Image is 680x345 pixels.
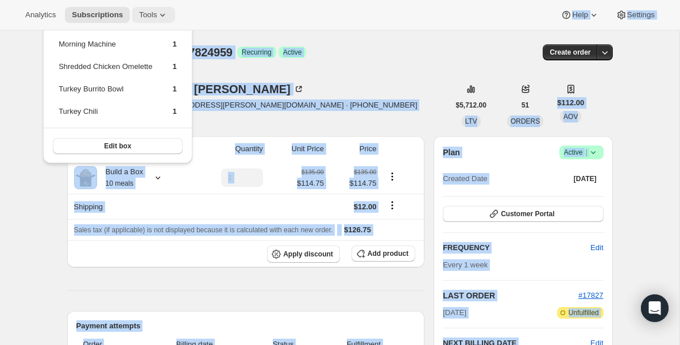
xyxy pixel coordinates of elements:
span: $12.00 [354,202,377,211]
div: [PERSON_NAME] [PERSON_NAME] [95,83,304,95]
span: Subscription #28577824959 [86,46,233,59]
button: Analytics [18,7,63,23]
th: Quantity [191,136,266,162]
span: [PERSON_NAME][EMAIL_ADDRESS][PERSON_NAME][DOMAIN_NAME] · [PHONE_NUMBER] [95,99,418,111]
button: [DATE] [567,171,604,187]
td: Turkey Burrito Bowl [58,83,153,104]
span: $126.75 [344,225,371,234]
small: 10 meals [106,179,134,187]
span: 51 [521,101,529,110]
button: Subscriptions [65,7,130,23]
th: Price [327,136,380,162]
span: $114.75 [331,178,377,189]
button: Customer Portal [443,206,603,222]
button: Add product [351,246,415,262]
span: $5,712.00 [456,101,486,110]
span: 1 [172,62,176,71]
span: Every 1 week [443,260,488,269]
button: Edit [584,239,610,257]
span: Subscriptions [72,10,123,20]
span: Sales tax (if applicable) is not displayed because it is calculated with each new order. [74,226,333,234]
td: Shredded Chicken Omelette [58,60,153,82]
span: Tools [139,10,157,20]
span: [DATE] [574,174,597,183]
button: Create order [543,44,597,60]
button: Product actions [383,170,401,183]
span: Add product [368,249,408,258]
span: $114.75 [297,178,324,189]
span: Active [283,48,302,57]
h2: LAST ORDER [443,290,578,301]
span: Created Date [443,173,487,185]
small: $135.00 [302,168,324,175]
span: $112.00 [557,97,584,109]
button: Settings [609,7,662,23]
span: Settings [627,10,655,20]
a: #17827 [578,291,603,300]
small: $135.00 [354,168,376,175]
span: Unfulfilled [569,308,599,317]
span: Help [572,10,588,20]
h2: FREQUENCY [443,242,590,254]
span: Apply discount [283,250,333,259]
button: Shipping actions [383,199,401,212]
td: Turkey Chili [58,105,153,126]
span: Edit [590,242,603,254]
span: LTV [465,117,477,125]
button: Help [554,7,606,23]
td: Morning Machine [58,38,153,59]
span: Create order [550,48,590,57]
span: 1 [172,40,176,48]
span: AOV [563,113,578,121]
button: 51 [515,97,536,113]
span: ORDERS [511,117,540,125]
span: Analytics [25,10,56,20]
span: [DATE] [443,307,466,319]
span: | [585,148,587,157]
button: $5,712.00 [449,97,493,113]
span: Active [564,147,599,158]
button: #17827 [578,290,603,301]
span: Edit box [104,141,131,151]
button: Tools [132,7,175,23]
div: Open Intercom Messenger [641,294,669,322]
button: Edit box [53,138,183,154]
span: Recurring [242,48,272,57]
button: Apply discount [267,246,340,263]
div: Build a Box [97,166,144,189]
span: 1 [172,85,176,93]
h2: Plan [443,147,460,158]
h2: Payment attempts [76,320,416,332]
th: Unit Price [266,136,327,162]
span: Customer Portal [501,209,554,218]
th: Shipping [67,194,191,219]
span: 1 [172,107,176,116]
